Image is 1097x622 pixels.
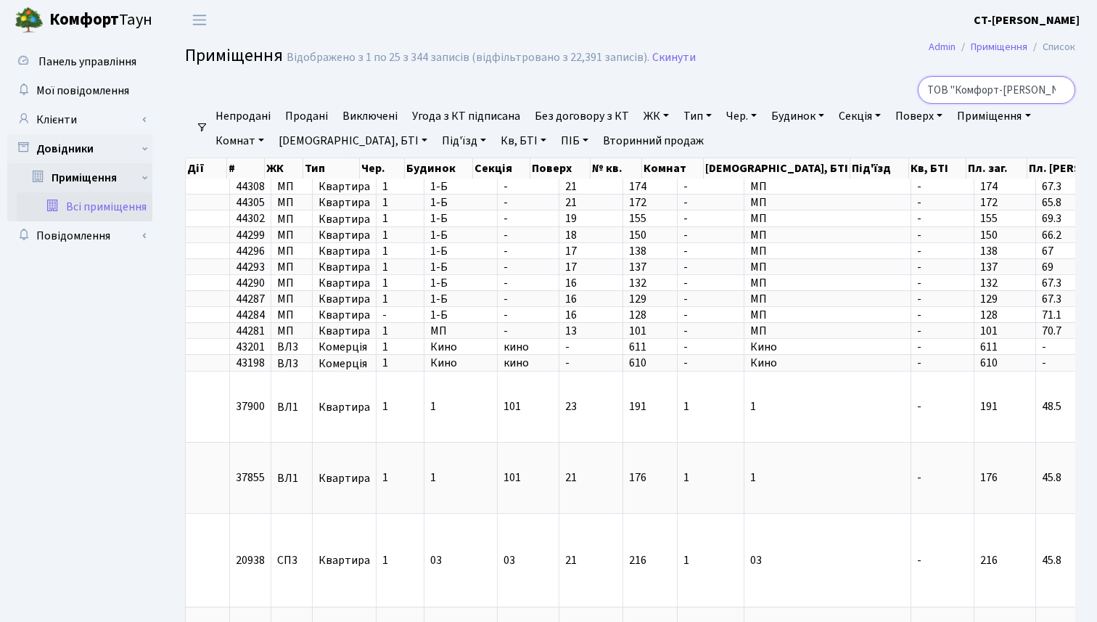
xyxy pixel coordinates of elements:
[430,227,448,243] span: 1-Б
[750,179,767,195] span: МП
[629,323,646,339] span: 101
[629,179,646,195] span: 174
[750,339,777,355] span: Кино
[629,470,646,486] span: 176
[720,104,763,128] a: Чер.
[430,275,448,291] span: 1-Б
[629,195,646,210] span: 172
[750,399,756,415] span: 1
[504,356,529,372] span: кино
[704,158,850,179] th: [DEMOGRAPHIC_DATA], БТІ
[565,356,570,372] span: -
[850,158,909,179] th: Під'їзд
[980,211,998,227] span: 155
[504,227,508,243] span: -
[917,179,921,195] span: -
[629,307,646,323] span: 128
[1042,323,1061,339] span: 70.7
[277,325,306,337] span: МП
[974,12,1080,29] a: CT-[PERSON_NAME]
[683,399,689,415] span: 1
[319,472,370,484] span: Квартира
[1042,227,1061,243] span: 66.2
[319,277,370,289] span: Квартира
[382,552,388,568] span: 1
[683,323,688,339] span: -
[917,307,921,323] span: -
[683,259,688,275] span: -
[629,291,646,307] span: 129
[236,195,265,210] span: 44305
[597,128,710,153] a: Вторинний продаж
[980,339,998,355] span: 611
[15,6,44,35] img: logo.png
[980,307,998,323] span: 128
[265,158,304,179] th: ЖК
[382,227,388,243] span: 1
[319,229,370,241] span: Квартира
[382,179,388,195] span: 1
[7,134,152,163] a: Довідники
[287,51,649,65] div: Відображено з 1 по 25 з 344 записів (відфільтровано з 22,391 записів).
[7,76,152,105] a: Мої повідомлення
[277,472,306,484] span: ВЛ1
[504,243,508,259] span: -
[273,128,433,153] a: [DEMOGRAPHIC_DATA], БТІ
[319,245,370,257] span: Квартира
[277,341,306,353] span: ВЛ3
[181,8,218,32] button: Переключити навігацію
[530,158,591,179] th: Поверх
[504,552,515,568] span: 03
[642,158,704,179] th: Комнат
[980,259,998,275] span: 137
[7,47,152,76] a: Панель управління
[1042,307,1061,323] span: 71.1
[750,227,767,243] span: МП
[319,555,370,566] span: Квартира
[565,552,577,568] span: 21
[555,128,594,153] a: ПІБ
[565,339,570,355] span: -
[683,356,688,372] span: -
[319,309,370,321] span: Квартира
[382,307,387,323] span: -
[750,356,777,372] span: Кино
[1042,291,1061,307] span: 67.3
[236,470,265,486] span: 37855
[319,341,370,353] span: Комерція
[382,339,388,355] span: 1
[629,211,646,227] span: 155
[1042,275,1061,291] span: 67.3
[405,158,473,179] th: Будинок
[277,261,306,273] span: МП
[678,104,718,128] a: Тип
[277,309,306,321] span: МП
[565,259,577,275] span: 17
[565,399,577,415] span: 23
[683,195,688,210] span: -
[210,128,270,153] a: Комнат
[236,243,265,259] span: 44296
[1042,243,1053,259] span: 67
[430,259,448,275] span: 1-Б
[430,323,447,339] span: МП
[406,104,526,128] a: Угода з КТ підписана
[236,323,265,339] span: 44281
[918,76,1075,104] input: Пошук...
[1042,211,1061,227] span: 69.3
[980,356,998,372] span: 610
[382,211,388,227] span: 1
[319,401,370,413] span: Квартира
[504,339,529,355] span: кино
[565,291,577,307] span: 16
[565,323,577,339] span: 13
[917,323,921,339] span: -
[473,158,530,179] th: Секція
[966,158,1027,179] th: Пл. заг.
[360,158,405,179] th: Чер.
[683,243,688,259] span: -
[909,158,966,179] th: Кв, БТІ
[951,104,1036,128] a: Приміщення
[277,293,306,305] span: МП
[236,179,265,195] span: 44308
